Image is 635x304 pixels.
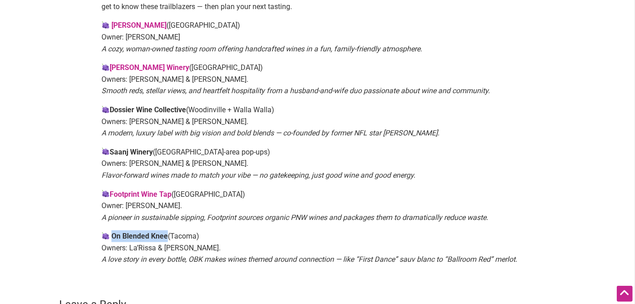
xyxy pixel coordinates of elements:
a: [PERSON_NAME] [111,21,166,30]
p: ([GEOGRAPHIC_DATA]) Owners: [PERSON_NAME] & [PERSON_NAME]. [101,62,534,97]
em: Smooth reds, stellar views, and heartfelt hospitality from a husband-and-wife duo passionate abou... [101,86,490,95]
strong: Dossier Wine Collective [110,105,186,114]
em: A cozy, woman-owned tasting room offering handcrafted wines in a fun, family-friendly atmosphere. [101,45,422,53]
em: A pioneer in sustainable sipping, Footprint sources organic PNW wines and packages them to dramat... [101,213,488,222]
strong: On Blended Knee [111,232,168,240]
p: (Tacoma) Owners: La’Rissa & [PERSON_NAME]. [101,230,534,265]
img: 🍇 [102,232,109,239]
a: Footprint Wine Tap [110,190,171,199]
em: Flavor-forward wines made to match your vibe — no gatekeeping, just good wine and good energy. [101,171,415,179]
p: ([GEOGRAPHIC_DATA]-area pop-ups) Owners: [PERSON_NAME] & [PERSON_NAME]. [101,146,534,181]
img: 🍇 [102,64,109,71]
p: (Woodinville + Walla Walla) Owners: [PERSON_NAME] & [PERSON_NAME]. [101,104,534,139]
img: 🍇 [102,106,109,113]
em: A modern, luxury label with big vision and bold blends — co-founded by former NFL star [PERSON_NA... [101,129,439,137]
em: A love story in every bottle, OBK makes wines themed around connection — like “First Dance” sauv ... [101,255,517,264]
a: [PERSON_NAME] Winery [110,63,189,72]
strong: Saanj Winery [110,148,153,156]
img: 🍇 [102,148,109,155]
p: ([GEOGRAPHIC_DATA]) Owner: [PERSON_NAME] [101,20,534,55]
p: ([GEOGRAPHIC_DATA]) Owner: [PERSON_NAME]. [101,189,534,224]
div: Scroll Back to Top [617,286,633,302]
img: 🍇 [102,190,109,197]
img: 🍇 [102,21,109,29]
